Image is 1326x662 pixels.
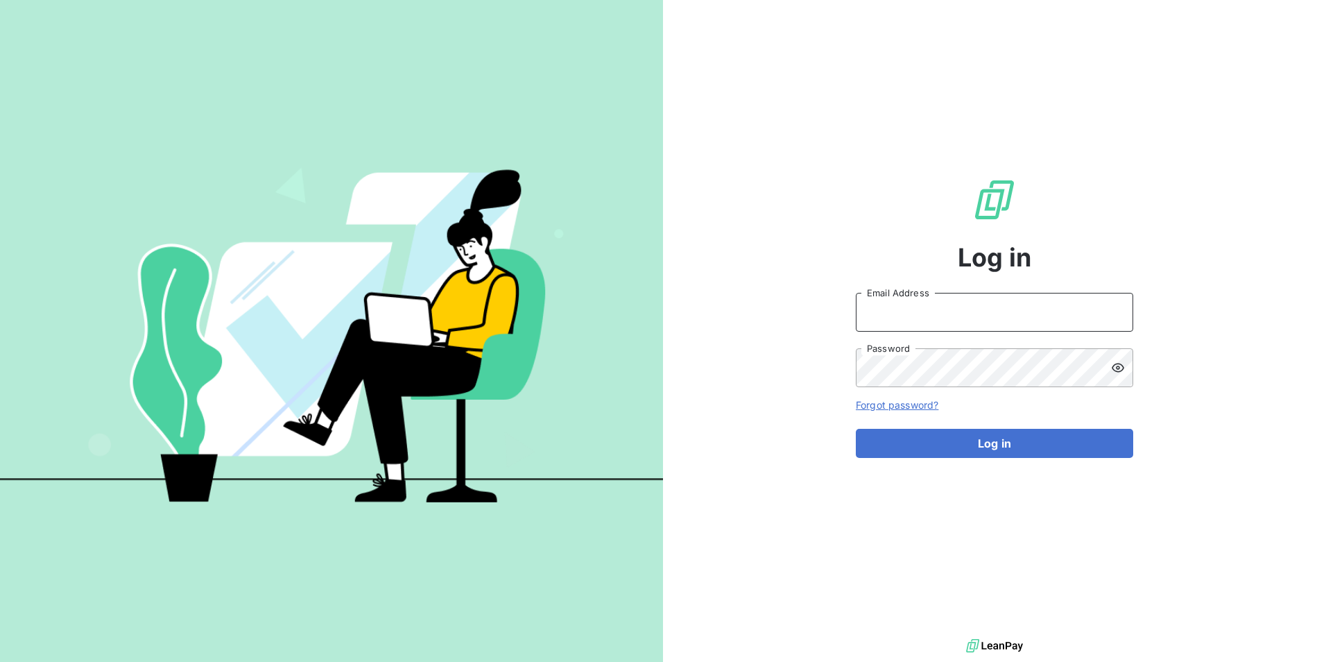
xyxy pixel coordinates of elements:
button: Log in [856,429,1133,458]
img: LeanPay Logo [972,178,1017,222]
input: placeholder [856,293,1133,332]
img: logo [966,636,1023,656]
a: Forgot password? [856,399,938,411]
span: Log in [958,239,1032,276]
